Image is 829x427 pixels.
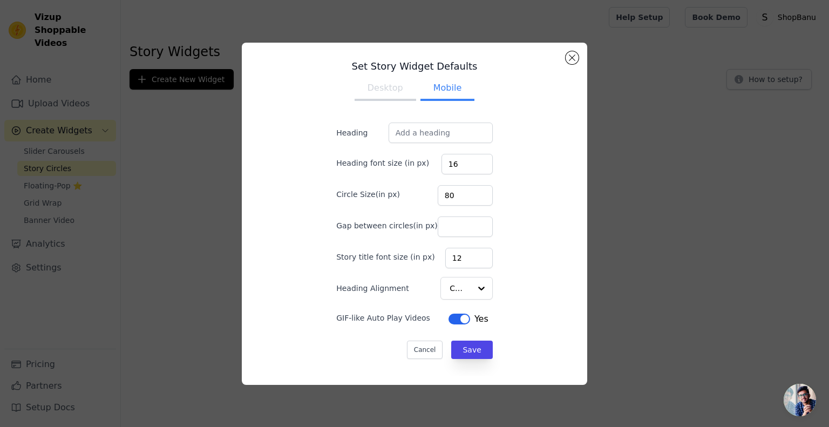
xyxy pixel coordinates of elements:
button: Mobile [420,77,474,101]
input: Add a heading [389,123,493,143]
label: Story title font size (in px) [336,252,434,262]
a: Open chat [784,384,816,416]
label: Heading [336,127,389,138]
span: Yes [474,313,488,326]
label: Heading font size (in px) [336,158,429,168]
button: Save [451,341,492,359]
label: Circle Size(in px) [336,189,400,200]
button: Cancel [407,341,443,359]
button: Desktop [355,77,416,101]
label: Gap between circles(in px) [336,220,438,231]
label: GIF-like Auto Play Videos [336,313,430,323]
label: Heading Alignment [336,283,411,294]
button: Close modal [566,51,579,64]
h3: Set Story Widget Defaults [319,60,510,73]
